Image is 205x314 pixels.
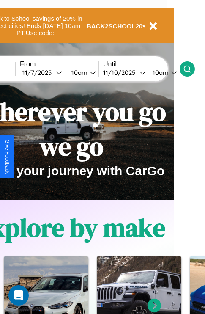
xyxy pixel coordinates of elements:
div: 11 / 10 / 2025 [103,69,139,77]
div: 10am [148,69,171,77]
label: Until [103,61,180,68]
div: 11 / 7 / 2025 [22,69,56,77]
div: Open Intercom Messenger [8,285,29,306]
label: From [20,61,98,68]
button: 11/7/2025 [20,68,65,77]
div: 10am [67,69,90,77]
div: Give Feedback [4,140,10,174]
b: BACK2SCHOOL20 [87,22,143,30]
button: 10am [65,68,98,77]
button: 10am [146,68,180,77]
